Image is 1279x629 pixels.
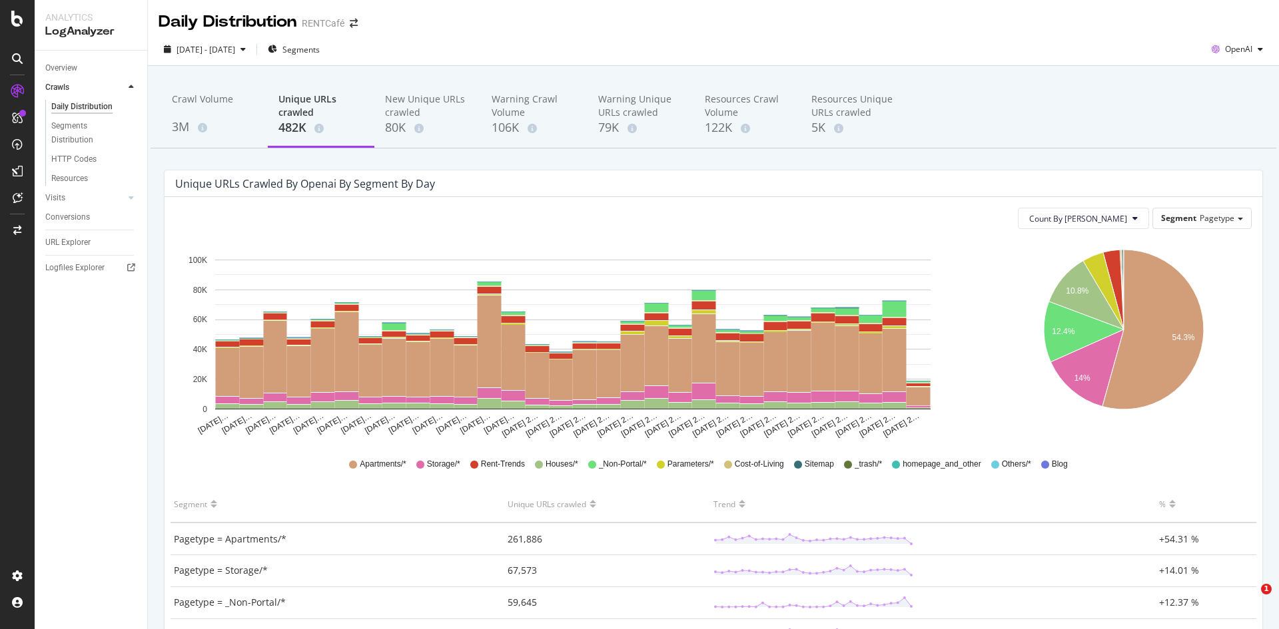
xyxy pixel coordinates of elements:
[1018,208,1149,229] button: Count By [PERSON_NAME]
[172,118,257,136] div: 3M
[45,61,77,75] div: Overview
[51,119,125,147] div: Segments Distribution
[805,459,834,470] span: Sitemap
[278,119,364,136] div: 482K
[1052,327,1074,336] text: 12.4%
[172,93,257,118] div: Crawl Volume
[282,44,320,55] span: Segments
[735,459,784,470] span: Cost-of-Living
[51,100,113,114] div: Daily Distribution
[1172,333,1194,343] text: 54.3%
[492,93,577,119] div: Warning Crawl Volume
[51,100,138,114] a: Daily Distribution
[159,11,296,33] div: Daily Distribution
[1261,584,1272,594] span: 1
[203,405,207,414] text: 0
[193,286,207,295] text: 80K
[278,93,364,119] div: Unique URLs crawled
[174,532,286,545] span: Pagetype = Apartments/*
[174,493,207,515] div: Segment
[45,191,125,205] a: Visits
[492,119,577,136] div: 106K
[508,493,586,515] div: Unique URLs crawled
[1002,459,1031,470] span: Others/*
[1200,212,1234,224] span: Pagetype
[855,459,882,470] span: _trash/*
[1159,596,1199,608] span: +12.37 %
[45,261,105,275] div: Logfiles Explorer
[599,459,647,470] span: _Non-Portal/*
[174,564,268,576] span: Pagetype = Storage/*
[427,459,460,470] span: Storage/*
[45,61,138,75] a: Overview
[667,459,714,470] span: Parameters/*
[45,191,65,205] div: Visits
[51,152,138,166] a: HTTP Codes
[1066,286,1088,296] text: 10.8%
[705,119,790,136] div: 122K
[360,459,406,470] span: Apartments/*
[45,261,138,275] a: Logfiles Explorer
[45,24,137,39] div: LogAnalyzer
[193,345,207,354] text: 40K
[713,493,735,515] div: Trend
[1159,564,1199,576] span: +14.01 %
[1161,212,1196,224] span: Segment
[385,93,470,119] div: New Unique URLs crawled
[45,81,125,95] a: Crawls
[45,210,138,224] a: Conversions
[1052,459,1068,470] span: Blog
[159,39,251,60] button: [DATE] - [DATE]
[45,236,91,250] div: URL Explorer
[1029,213,1127,224] span: Count By Day
[1159,532,1199,545] span: +54.31 %
[45,11,137,24] div: Analytics
[598,119,683,136] div: 79K
[175,240,970,439] svg: A chart.
[45,210,90,224] div: Conversions
[51,172,138,186] a: Resources
[1234,584,1266,616] iframe: Intercom live chat
[1074,373,1090,383] text: 14%
[51,119,138,147] a: Segments Distribution
[45,236,138,250] a: URL Explorer
[262,39,325,60] button: Segments
[1206,39,1268,60] button: OpenAI
[481,459,525,470] span: Rent-Trends
[174,596,286,608] span: Pagetype = _Non-Portal/*
[811,93,897,119] div: Resources Unique URLs crawled
[508,564,537,576] span: 67,573
[546,459,578,470] span: Houses/*
[51,152,97,166] div: HTTP Codes
[193,315,207,325] text: 60K
[811,119,897,136] div: 5K
[385,119,470,136] div: 80K
[51,172,88,186] div: Resources
[177,44,235,55] span: [DATE] - [DATE]
[175,177,435,190] div: Unique URLs crawled by openai by Segment by Day
[705,93,790,119] div: Resources Crawl Volume
[1159,493,1166,515] div: %
[45,81,69,95] div: Crawls
[1225,43,1252,55] span: OpenAI
[189,256,207,265] text: 100K
[508,532,542,545] span: 261,886
[903,459,981,470] span: homepage_and_other
[302,17,344,30] div: RENTCafé
[193,375,207,384] text: 20K
[598,93,683,119] div: Warning Unique URLs crawled
[508,596,537,608] span: 59,645
[998,240,1250,439] svg: A chart.
[350,19,358,28] div: arrow-right-arrow-left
